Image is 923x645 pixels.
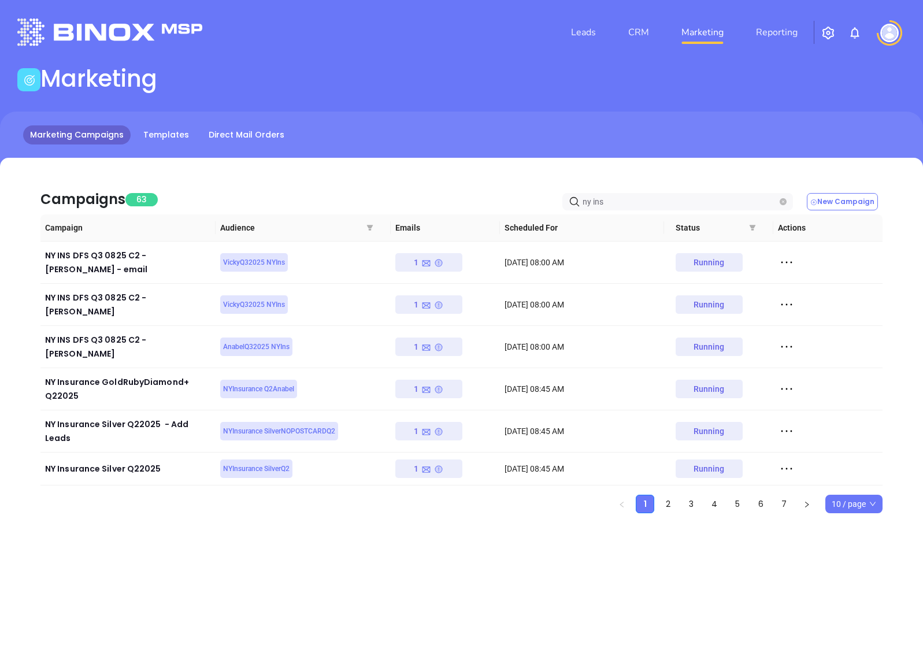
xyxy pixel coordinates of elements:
[659,495,677,513] a: 2
[223,298,285,311] span: VickyQ32025 NYIns
[17,18,202,46] img: logo
[694,253,725,272] div: Running
[223,340,290,353] span: AnabelQ32025 NYIns
[751,21,802,44] a: Reporting
[500,214,664,242] th: Scheduled For
[364,214,376,241] span: filter
[636,495,654,513] a: 1
[798,495,816,513] button: right
[125,193,158,206] span: 63
[825,495,883,513] div: Page Size
[683,495,700,513] a: 3
[694,295,725,314] div: Running
[414,295,443,314] div: 1
[705,495,724,513] li: 4
[391,214,500,242] th: Emails
[505,298,659,311] div: [DATE] 08:00 AM
[223,383,294,395] span: NYInsurance Q2Anabel
[798,495,816,513] li: Next Page
[807,193,878,210] button: New Campaign
[45,417,211,445] div: NY Insurance Silver Q22025 - Add Leads
[505,383,659,395] div: [DATE] 08:45 AM
[751,495,770,513] li: 6
[694,459,725,478] div: Running
[414,459,443,478] div: 1
[749,224,756,231] span: filter
[505,462,659,475] div: [DATE] 08:45 AM
[780,198,787,205] button: close-circle
[659,495,677,513] li: 2
[223,462,290,475] span: NYInsurance SilverQ2
[136,125,196,144] a: Templates
[23,125,131,144] a: Marketing Campaigns
[414,380,443,398] div: 1
[803,501,810,508] span: right
[728,495,747,513] li: 5
[223,256,285,269] span: VickyQ32025 NYIns
[45,291,211,318] div: NY INS DFS Q3 0825 C2 - [PERSON_NAME]
[45,249,211,276] div: NY INS DFS Q3 0825 C2 - [PERSON_NAME] - email
[566,21,600,44] a: Leads
[694,380,725,398] div: Running
[583,195,777,208] input: Search…
[505,425,659,438] div: [DATE] 08:45 AM
[40,214,216,242] th: Campaign
[220,221,386,234] span: Audience
[747,214,758,241] span: filter
[752,495,769,513] a: 6
[40,65,157,92] h1: Marketing
[45,462,211,476] div: NY Insurance Silver Q22025
[45,375,211,403] div: NY Insurance GoldRubyDiamond+ Q22025
[618,501,625,508] span: left
[832,495,876,513] span: 10 / page
[682,495,700,513] li: 3
[624,21,654,44] a: CRM
[40,189,125,210] div: Campaigns
[821,26,835,40] img: iconSetting
[706,495,723,513] a: 4
[505,256,659,269] div: [DATE] 08:00 AM
[223,425,335,438] span: NYInsurance SilverNOPOSTCARDQ2
[677,21,728,44] a: Marketing
[880,24,899,42] img: user
[775,495,792,513] a: 7
[505,340,659,353] div: [DATE] 08:00 AM
[414,422,443,440] div: 1
[676,221,769,234] span: Status
[613,495,631,513] button: left
[694,338,725,356] div: Running
[414,253,443,272] div: 1
[848,26,862,40] img: iconNotification
[729,495,746,513] a: 5
[694,422,725,440] div: Running
[202,125,291,144] a: Direct Mail Orders
[613,495,631,513] li: Previous Page
[366,224,373,231] span: filter
[773,214,883,242] th: Actions
[414,338,443,356] div: 1
[45,333,211,361] div: NY INS DFS Q3 0825 C2 - [PERSON_NAME]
